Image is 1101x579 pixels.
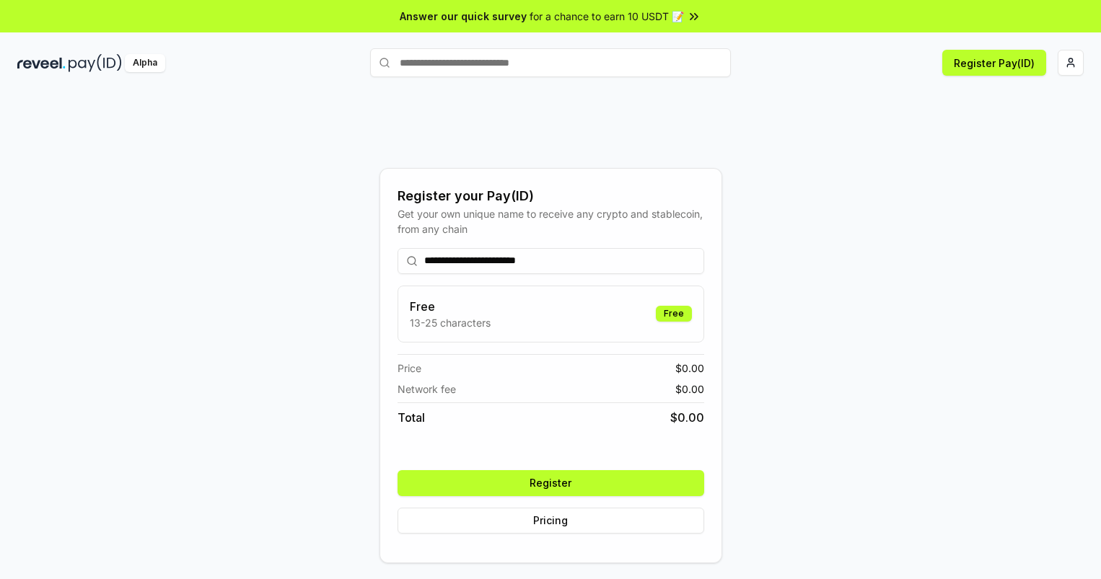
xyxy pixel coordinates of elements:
[410,315,491,330] p: 13-25 characters
[398,470,704,496] button: Register
[125,54,165,72] div: Alpha
[670,409,704,426] span: $ 0.00
[675,381,704,397] span: $ 0.00
[400,9,527,24] span: Answer our quick survey
[69,54,122,72] img: pay_id
[398,361,421,376] span: Price
[942,50,1046,76] button: Register Pay(ID)
[398,381,456,397] span: Network fee
[530,9,684,24] span: for a chance to earn 10 USDT 📝
[17,54,66,72] img: reveel_dark
[410,298,491,315] h3: Free
[398,186,704,206] div: Register your Pay(ID)
[398,508,704,534] button: Pricing
[398,409,425,426] span: Total
[675,361,704,376] span: $ 0.00
[656,306,692,322] div: Free
[398,206,704,237] div: Get your own unique name to receive any crypto and stablecoin, from any chain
